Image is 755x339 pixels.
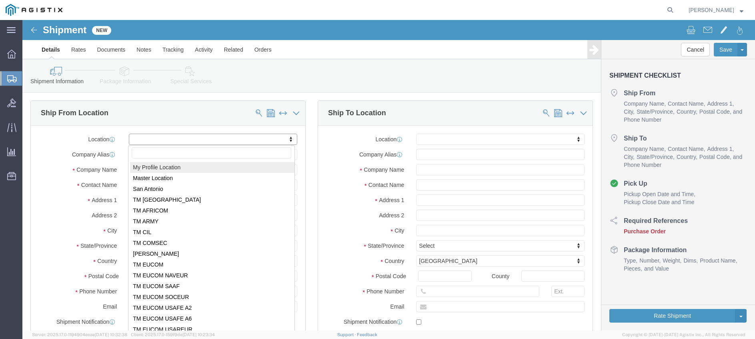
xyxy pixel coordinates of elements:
[131,332,215,337] span: Client: 2025.17.0-159f9de
[6,4,62,16] img: logo
[622,331,745,338] span: Copyright © [DATE]-[DATE] Agistix Inc., All Rights Reserved
[95,332,127,337] span: [DATE] 10:32:38
[337,332,357,337] a: Support
[32,332,127,337] span: Server: 2025.17.0-1194904eeae
[22,20,755,331] iframe: FS Legacy Container
[689,6,734,14] span: Nicholas Pace
[357,332,377,337] a: Feedback
[688,5,744,15] button: [PERSON_NAME]
[182,332,215,337] span: [DATE] 10:23:34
